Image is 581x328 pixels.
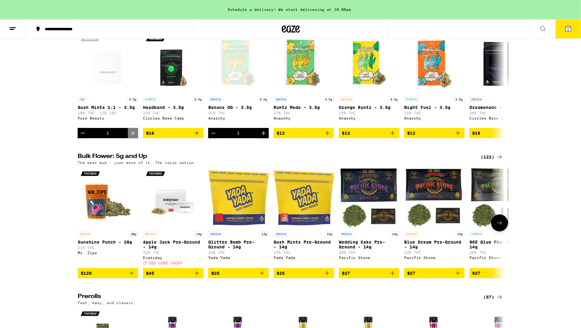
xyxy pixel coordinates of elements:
[78,268,138,278] button: Add to bag
[149,261,183,265] span: USE CODE 35OFF
[342,271,350,276] span: $27
[78,105,138,110] p: Gush Mints 1:1 - 3.5g
[0,0,330,44] button: Redirect to URL
[404,33,465,128] a: Open page for Night Fuel - 3.5g from Anarchy
[469,105,530,110] p: Dreamonade - 3.5g
[208,231,223,237] p: INDICA
[237,131,240,136] div: 1
[469,168,530,268] a: Open page for 805 Glue Pre-Ground - 14g from Pacific Stone
[274,251,334,254] p: 23% THC
[274,231,288,237] p: INDICA
[404,111,465,115] p: 21% THC
[469,231,484,237] p: HYBRID
[208,240,269,249] p: Glitter Bomb Pre-Ground - 14g
[323,97,334,102] p: 3.5g
[404,168,465,228] img: Pacific Stone - Blue Dream Pre-Ground - 14g
[274,111,334,115] p: 27% THC
[469,33,530,128] a: Open page for Dreamonade - 3.5g from Circles Base Camp
[260,231,269,237] p: 14g
[146,131,154,136] span: $16
[143,268,203,278] button: Add to bag
[469,33,530,93] img: Circles Base Camp - Dreamonade - 3.5g
[407,131,415,136] span: $12
[456,231,465,237] p: 14g
[469,128,530,138] button: Add to bag
[274,268,334,278] button: Add to bag
[388,97,399,102] p: 3.5g
[127,97,138,102] p: 3.5g
[339,168,399,268] a: Open page for Wedding Cake Pre-Ground - 14g from Pacific Stone
[339,268,399,278] button: Add to bag
[258,97,269,102] p: 3.5g
[404,256,465,260] div: Pacific Stone
[454,97,465,102] p: 3.5g
[78,231,92,237] p: SATIVA
[143,231,157,237] p: SATIVA
[208,97,223,102] p: INDICA
[208,128,219,138] button: Decrement
[78,246,138,250] p: 21% THC
[129,231,138,237] p: 28g
[208,168,269,268] a: Open page for Glitter Bomb Pre-Ground - 14g from Yada Yada
[469,116,530,120] div: Circles Base Camp
[146,271,154,276] span: $45
[404,33,465,93] img: Anarchy - Night Fuel - 3.5g
[469,251,530,254] p: 20% THC
[143,111,203,115] p: 22% THC
[143,105,203,110] p: Headband - 3.5g
[404,251,465,254] p: 23% THC
[342,131,350,136] span: $12
[481,153,503,161] a: (122)
[78,168,138,228] img: Mr. Zips - Sunshine Punch - 28g
[128,128,138,138] button: Increment
[143,256,203,260] div: Everyday
[472,271,481,276] span: $27
[472,131,481,136] span: $16
[78,111,138,115] p: 10% THC: 12% CBD
[469,240,530,249] p: 805 Glue Pre-Ground - 14g
[404,105,465,110] p: Night Fuel - 3.5g
[78,240,138,244] p: Sunshine Punch - 28g
[325,231,334,237] p: 14g
[78,153,474,161] h2: Bulk Flower: 5g and Up
[407,271,415,276] span: $27
[258,128,269,138] button: Increment
[4,4,44,9] span: Hi. Need any help?
[339,105,399,110] p: Orange Runtz - 3.5g
[78,128,88,138] button: Decrement
[274,33,334,93] img: Anarchy - Runtz Mode - 3.5g
[143,168,203,228] img: Everyday - Apple Jack Pre-Ground - 14g
[143,251,203,254] p: 21% THC
[143,240,203,249] p: Apple Jack Pre-Ground - 14g
[339,256,399,260] div: Pacific Stone
[339,97,353,102] p: SATIVA
[404,240,465,249] p: Blue Dream Pre-Ground - 14g
[208,268,269,278] button: Add to bag
[277,131,285,136] span: $12
[143,116,203,120] div: Circles Base Camp
[339,168,399,228] img: Pacific Stone - Wedding Cake Pre-Ground - 14g
[469,97,484,102] p: INDICA
[339,251,399,254] p: 20% THC
[208,105,269,110] p: Banana OG - 3.5g
[143,33,203,128] a: Open page for Headband - 3.5g from Circles Base Camp
[143,33,203,93] img: Circles Base Camp - Headband - 3.5g
[274,240,334,249] p: Gush Mints Pre-Ground - 14g
[208,168,269,228] img: Yada Yada - Glitter Bomb Pre-Ground - 14g
[469,111,530,115] p: 26% THC
[274,256,334,260] div: Yada Yada
[78,251,138,255] div: Mr. Zips
[339,33,399,93] img: Anarchy - Orange Runtz - 3.5g
[484,294,503,301] div: (57)
[274,97,288,102] p: INDICA
[193,97,203,102] p: 3.5g
[211,271,219,276] span: $25
[339,33,399,128] a: Open page for Orange Runtz - 3.5g from Anarchy
[469,268,530,278] button: Add to bag
[339,128,399,138] button: Add to bag
[339,231,353,237] p: INDICA
[78,33,138,128] a: Open page for Gush Mints 1:1 - 3.5g from Pure Beauty
[81,271,92,276] span: $120
[78,116,138,120] div: Pure Beauty
[78,168,138,268] a: Open page for Sunshine Punch - 28g from Mr. Zips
